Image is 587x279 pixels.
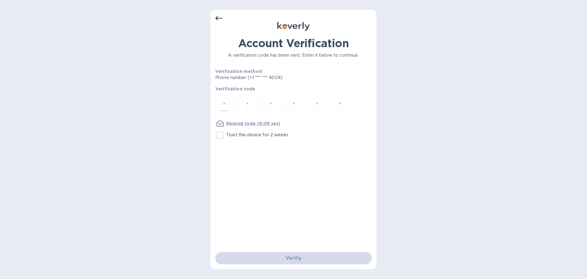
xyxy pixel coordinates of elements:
[215,74,329,81] p: Phone number (+1 *** *** 4004)
[215,37,372,50] h1: Account Verification
[226,132,288,138] p: Trust this device for 2 weeks
[226,121,280,126] u: Resend code (0:05 sec)
[215,52,372,58] p: A verification code has been sent. Enter it below to continue.
[215,69,262,74] b: Verification method
[215,86,372,92] p: Verification code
